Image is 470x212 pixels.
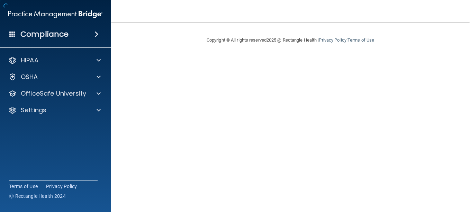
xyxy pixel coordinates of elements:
[21,89,86,98] p: OfficeSafe University
[8,73,101,81] a: OSHA
[21,56,38,64] p: HIPAA
[8,89,101,98] a: OfficeSafe University
[21,106,46,114] p: Settings
[46,183,77,190] a: Privacy Policy
[9,193,66,200] span: Ⓒ Rectangle Health 2024
[347,37,374,43] a: Terms of Use
[20,29,69,39] h4: Compliance
[8,7,102,21] img: PMB logo
[319,37,346,43] a: Privacy Policy
[9,183,38,190] a: Terms of Use
[21,73,38,81] p: OSHA
[8,106,101,114] a: Settings
[8,56,101,64] a: HIPAA
[164,29,417,51] div: Copyright © All rights reserved 2025 @ Rectangle Health | |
